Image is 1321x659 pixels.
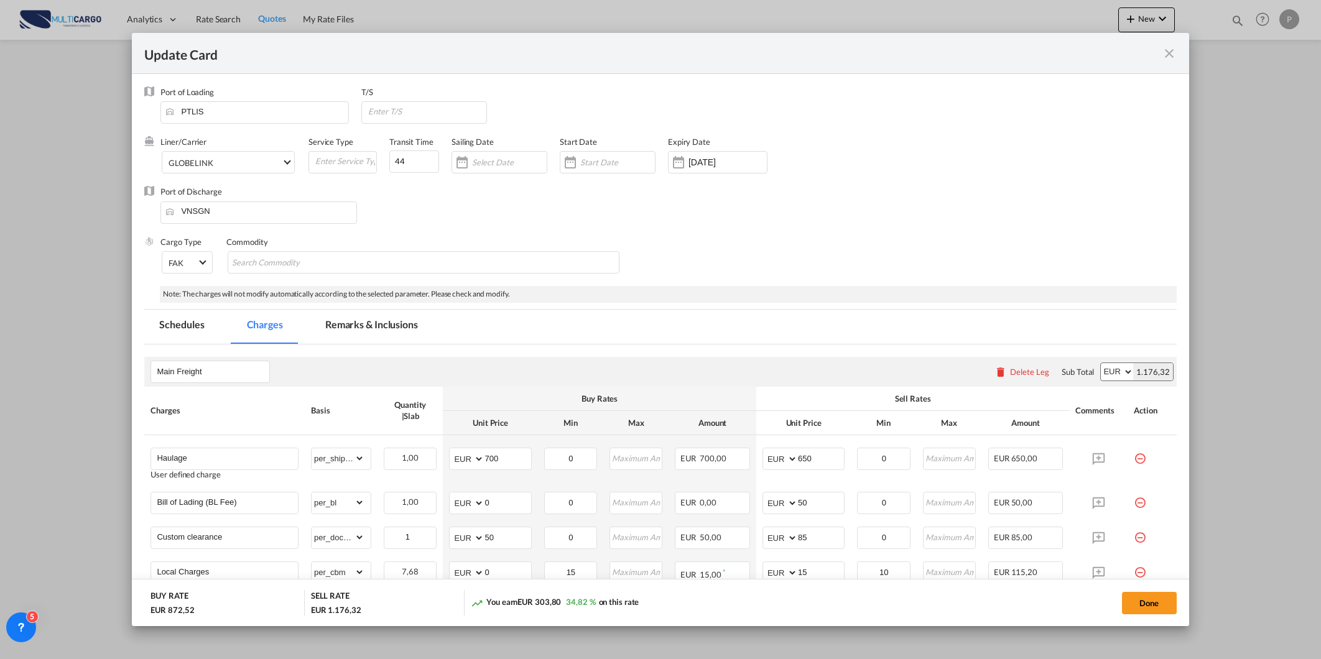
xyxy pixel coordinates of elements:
div: Sell Rates [762,393,1063,404]
input: 50 [484,527,531,546]
span: EUR [994,497,1009,507]
input: Minimum Amount [858,492,909,511]
input: Minimum Amount [545,527,596,546]
input: 700 [484,448,531,467]
th: Comments [1069,387,1128,435]
th: Min [851,411,916,435]
input: Expiry Date [688,157,767,167]
input: Charge Name [157,492,298,511]
md-icon: icon-minus-circle-outline red-400-fg pt-7 [1134,492,1146,504]
input: Select Date [472,157,547,167]
input: Start Date [580,157,655,167]
label: T/S [361,87,373,97]
input: Minimum Amount [545,562,596,581]
label: Sailing Date [452,137,494,147]
button: Delete Leg [994,367,1049,377]
th: Unit Price [756,411,851,435]
md-input-container: Custom clearance [151,527,298,546]
label: Service Type [308,137,353,147]
div: 1.176,32 [1133,363,1172,380]
md-tab-item: Charges [232,310,298,344]
md-chips-wrap: Chips container with autocompletion. Enter the text area, type text to search, and then use the u... [228,251,619,274]
md-input-container: Local Charges [151,562,298,581]
div: GLOBELINK [169,158,213,168]
label: Port of Discharge [160,187,221,196]
input: Search Commodity [232,253,346,273]
label: Start Date [560,137,597,147]
input: Enter T/S [367,102,486,121]
span: 1,00 [402,497,419,507]
input: 0 [484,492,531,511]
input: Charge Name [157,527,298,546]
md-icon: icon-minus-circle-outline red-400-fg pt-7 [1134,527,1146,539]
th: Max [603,411,669,435]
div: Delete Leg [1010,367,1049,377]
input: Maximum Amount [924,527,975,546]
input: Leg Name [157,362,269,381]
input: Charge Name [157,562,298,581]
span: EUR [994,453,1009,463]
input: Minimum Amount [858,448,909,467]
div: SELL RATE [311,590,350,604]
span: 115,20 [1011,567,1037,577]
input: Maximum Amount [924,492,975,511]
input: Maximum Amount [924,448,975,467]
div: Quantity | Slab [384,399,437,422]
img: cargo.png [144,236,154,246]
md-icon: icon-delete [994,366,1007,378]
span: 7,68 [402,566,419,576]
input: Enter Port of Discharge [167,202,356,221]
div: Charges [151,405,299,416]
md-tab-item: Schedules [144,310,219,344]
th: Unit Price [443,411,537,435]
label: Cargo Type [160,237,201,247]
span: EUR [680,532,698,542]
span: 650,00 [1011,453,1037,463]
md-select: Select Cargo type: FAK [162,251,213,274]
label: Port of Loading [160,87,214,97]
div: Update Card [144,45,1161,61]
label: Liner/Carrier [160,137,206,147]
input: 0 [389,150,439,173]
input: Minimum Amount [545,492,596,511]
md-icon: icon-minus-circle-outline red-400-fg pt-7 [1134,448,1146,460]
md-select: Select Liner: GLOBELINK [162,151,295,173]
select: per_bl [312,492,364,512]
input: 85 [798,527,844,546]
input: 15 [798,562,844,581]
input: Charge Name [157,448,298,467]
md-pagination-wrapper: Use the left and right arrow keys to navigate between tabs [144,310,445,344]
select: per_cbm [312,562,364,582]
input: Enter Port of Loading [167,102,348,121]
input: Enter Service Type [314,152,376,170]
input: Maximum Amount [611,527,662,546]
input: Maximum Amount [924,562,975,581]
md-icon: icon-close fg-AAA8AD m-0 pointer [1162,46,1177,61]
span: 50,00 [700,532,721,542]
input: Minimum Amount [858,562,909,581]
select: per_document [312,527,364,547]
span: EUR [680,497,698,507]
span: 34,82 % [566,597,595,607]
span: 15,00 [700,569,721,579]
div: FAK [169,258,183,268]
input: Minimum Amount [545,448,596,467]
input: Maximum Amount [611,492,662,511]
md-icon: icon-minus-circle-outline red-400-fg pt-7 [1134,561,1146,574]
span: EUR [680,569,698,579]
sup: Minimum amount [723,568,725,576]
md-dialog: Update Card Port ... [132,33,1189,626]
input: 0 [484,562,531,581]
span: 0,00 [700,497,716,507]
div: Buy Rates [449,393,749,404]
input: 50 [798,492,844,511]
th: Amount [669,411,756,435]
md-input-container: Bill of Lading (BL Fee) [151,492,298,511]
label: Commodity [226,237,267,247]
label: Expiry Date [668,137,710,147]
md-input-container: Haulage [151,448,298,467]
span: EUR [994,532,1009,542]
input: Quantity [385,527,436,546]
input: Maximum Amount [611,562,662,581]
md-icon: icon-trending-up [471,597,483,609]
